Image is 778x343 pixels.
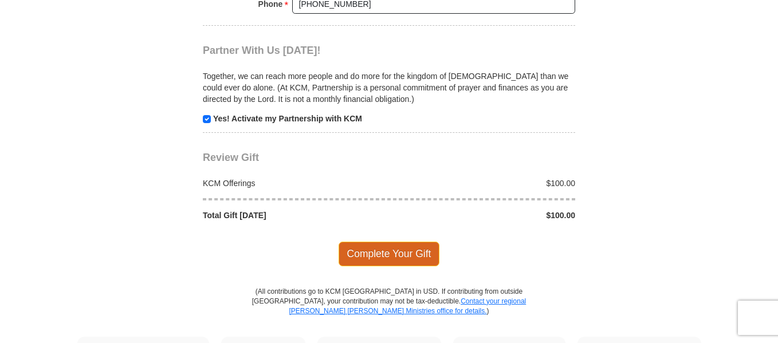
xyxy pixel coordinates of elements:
a: Contact your regional [PERSON_NAME] [PERSON_NAME] Ministries office for details. [289,297,526,315]
span: Partner With Us [DATE]! [203,45,321,56]
span: Review Gift [203,152,259,163]
span: Complete Your Gift [339,242,440,266]
strong: Yes! Activate my Partnership with KCM [213,114,362,123]
p: Together, we can reach more people and do more for the kingdom of [DEMOGRAPHIC_DATA] than we coul... [203,70,575,105]
div: $100.00 [389,210,581,221]
div: $100.00 [389,178,581,189]
div: KCM Offerings [197,178,390,189]
div: Total Gift [DATE] [197,210,390,221]
p: (All contributions go to KCM [GEOGRAPHIC_DATA] in USD. If contributing from outside [GEOGRAPHIC_D... [252,287,526,337]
